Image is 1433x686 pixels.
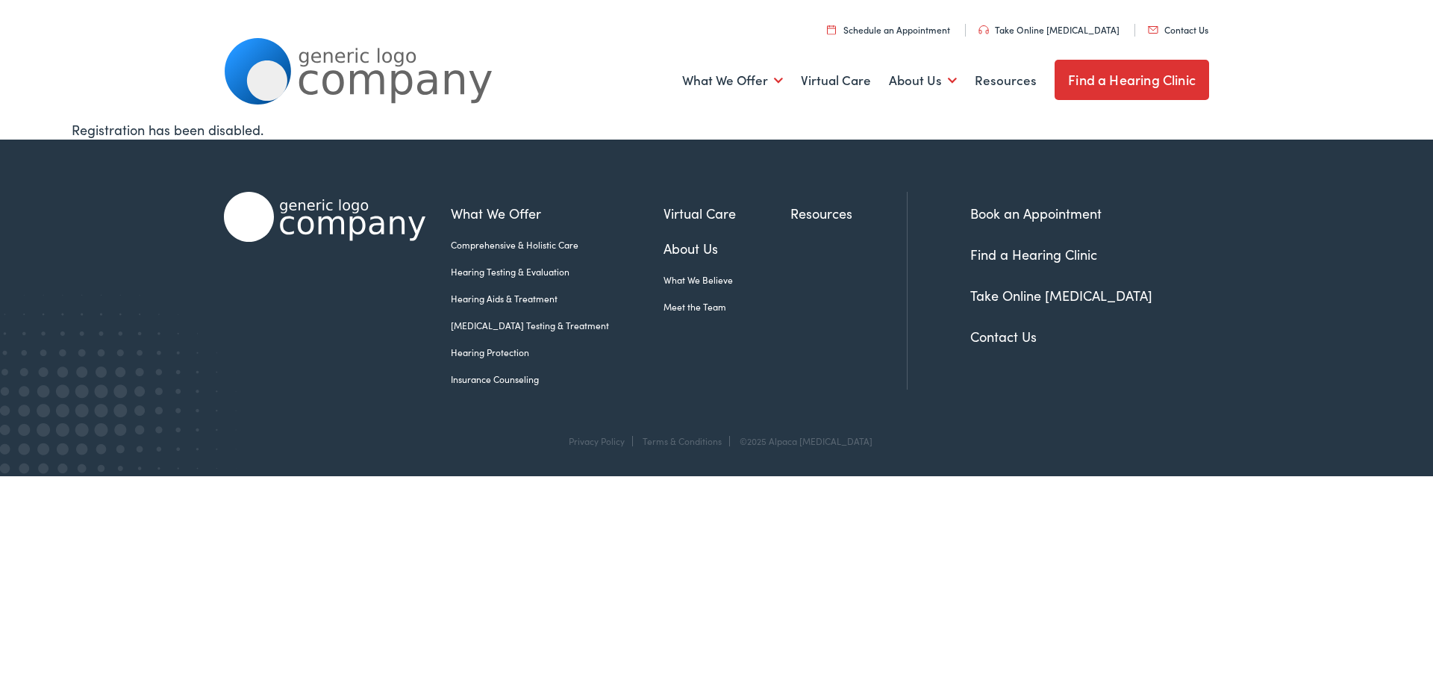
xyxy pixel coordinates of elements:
[801,53,871,108] a: Virtual Care
[970,327,1037,346] a: Contact Us
[682,53,783,108] a: What We Offer
[664,300,790,314] a: Meet the Team
[664,273,790,287] a: What We Believe
[664,203,790,223] a: Virtual Care
[451,372,664,386] a: Insurance Counseling
[889,53,957,108] a: About Us
[72,119,1361,140] div: Registration has been disabled.
[790,203,907,223] a: Resources
[451,238,664,252] a: Comprehensive & Holistic Care
[970,286,1152,305] a: Take Online [MEDICAL_DATA]
[451,319,664,332] a: [MEDICAL_DATA] Testing & Treatment
[224,192,425,242] img: Alpaca Audiology
[1148,23,1208,36] a: Contact Us
[643,434,722,447] a: Terms & Conditions
[978,23,1120,36] a: Take Online [MEDICAL_DATA]
[975,53,1037,108] a: Resources
[970,245,1097,264] a: Find a Hearing Clinic
[451,292,664,305] a: Hearing Aids & Treatment
[1148,26,1158,34] img: utility icon
[827,25,836,34] img: utility icon
[569,434,625,447] a: Privacy Policy
[978,25,989,34] img: utility icon
[664,238,790,258] a: About Us
[1055,60,1209,100] a: Find a Hearing Clinic
[451,346,664,359] a: Hearing Protection
[451,265,664,278] a: Hearing Testing & Evaluation
[732,436,872,446] div: ©2025 Alpaca [MEDICAL_DATA]
[970,204,1102,222] a: Book an Appointment
[451,203,664,223] a: What We Offer
[827,23,950,36] a: Schedule an Appointment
